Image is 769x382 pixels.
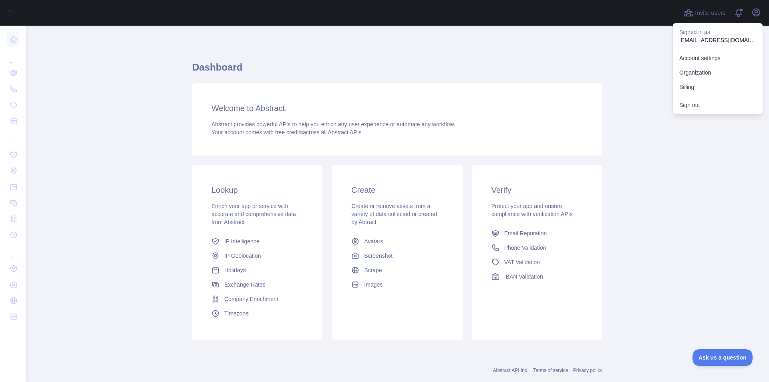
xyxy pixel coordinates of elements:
a: Avatars [348,234,446,249]
a: IP Geolocation [208,249,306,263]
span: VAT Validation [504,258,540,266]
button: Invite users [682,6,727,19]
span: Avatars [364,237,383,245]
span: Abstract provides powerful APIs to help you enrich any user experience or automate any workflow. [211,121,455,127]
a: Organization [673,65,763,80]
a: Company Enrichment [208,292,306,306]
p: Signed in as [679,28,756,36]
span: IP Intelligence [224,237,260,245]
span: IBAN Validation [504,273,543,281]
div: ... [6,130,19,146]
div: ... [6,48,19,64]
span: Screenshot [364,252,393,260]
span: Create or retrieve assets from a variety of data collected or created by Abtract [351,203,437,225]
span: Email Reputation [504,229,547,237]
a: Images [348,277,446,292]
span: Images [364,281,382,289]
a: Screenshot [348,249,446,263]
a: Exchange Rates [208,277,306,292]
p: [EMAIL_ADDRESS][DOMAIN_NAME] [679,36,756,44]
span: Phone Validation [504,244,546,252]
a: IP Intelligence [208,234,306,249]
span: Protect your app and ensure compliance with verification APIs [491,203,573,217]
button: Sign out [673,98,763,112]
span: Timezone [224,309,249,317]
span: IP Geolocation [224,252,261,260]
span: Invite users [695,8,726,18]
a: Timezone [208,306,306,321]
span: Enrich your app or service with accurate and comprehensive data from Abstract [211,203,296,225]
a: IBAN Validation [488,269,586,284]
span: Company Enrichment [224,295,278,303]
a: Scrape [348,263,446,277]
a: Phone Validation [488,241,586,255]
a: VAT Validation [488,255,586,269]
span: Exchange Rates [224,281,266,289]
span: Scrape [364,266,382,274]
a: Abstract API Inc. [493,368,529,373]
span: Holidays [224,266,246,274]
a: Email Reputation [488,226,586,241]
h3: Welcome to Abstract. [211,103,583,114]
h1: Dashboard [192,61,602,80]
a: Account settings [673,51,763,65]
a: Privacy policy [573,368,602,373]
span: free credits [275,129,303,135]
span: Your account comes with across all Abstract APIs. [211,129,363,135]
h3: Lookup [211,184,303,196]
a: Holidays [208,263,306,277]
h3: Verify [491,184,583,196]
iframe: Toggle Customer Support [693,349,753,366]
button: Billing [673,80,763,94]
h3: Create [351,184,443,196]
div: ... [6,244,19,260]
a: Terms of service [533,368,568,373]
